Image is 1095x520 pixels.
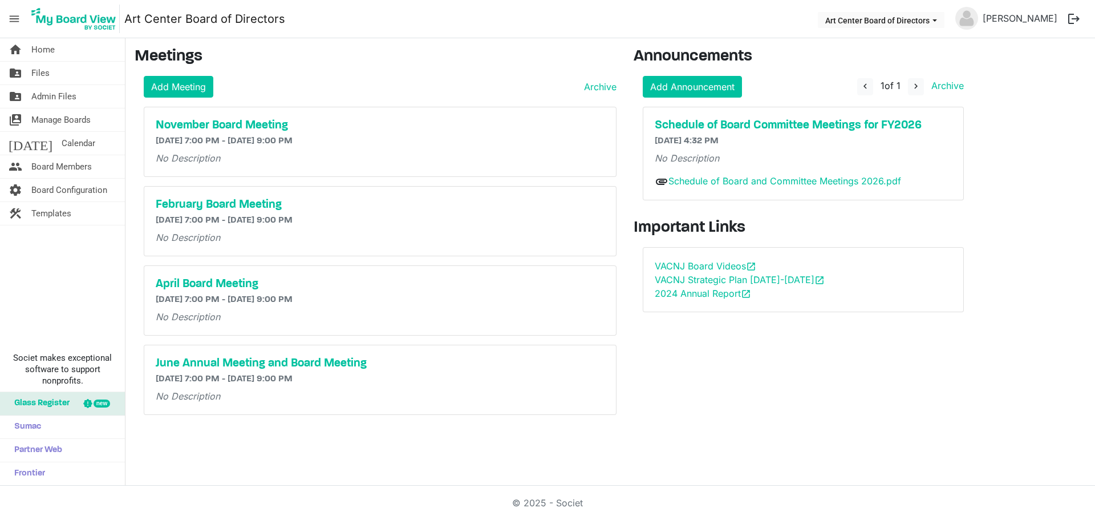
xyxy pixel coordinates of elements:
[156,277,605,291] a: April Board Meeting
[655,274,825,285] a: VACNJ Strategic Plan [DATE]-[DATE]open_in_new
[31,179,107,201] span: Board Configuration
[927,80,964,91] a: Archive
[156,198,605,212] a: February Board Meeting
[955,7,978,30] img: no-profile-picture.svg
[156,310,605,324] p: No Description
[156,295,605,305] h6: [DATE] 7:00 PM - [DATE] 9:00 PM
[634,47,973,67] h3: Announcements
[746,261,756,272] span: open_in_new
[31,108,91,131] span: Manage Boards
[156,374,605,385] h6: [DATE] 7:00 PM - [DATE] 9:00 PM
[881,80,901,91] span: of 1
[156,357,605,370] a: June Annual Meeting and Board Meeting
[1062,7,1086,31] button: logout
[9,38,22,61] span: home
[9,202,22,225] span: construction
[655,136,719,146] span: [DATE] 4:32 PM
[818,12,944,28] button: Art Center Board of Directors dropdownbutton
[9,108,22,131] span: switch_account
[94,400,110,408] div: new
[156,119,605,132] a: November Board Meeting
[643,76,742,98] a: Add Announcement
[655,119,952,132] a: Schedule of Board Committee Meetings for FY2026
[3,8,25,30] span: menu
[634,219,973,238] h3: Important Links
[908,78,924,95] button: navigate_next
[512,497,583,509] a: © 2025 - Societ
[655,288,751,299] a: 2024 Annual Reportopen_in_new
[156,151,605,165] p: No Description
[28,5,124,33] a: My Board View Logo
[31,62,50,84] span: Files
[156,215,605,226] h6: [DATE] 7:00 PM - [DATE] 9:00 PM
[156,389,605,403] p: No Description
[9,462,45,485] span: Frontier
[814,275,825,285] span: open_in_new
[741,289,751,299] span: open_in_new
[857,78,873,95] button: navigate_before
[911,81,921,91] span: navigate_next
[9,155,22,178] span: people
[31,85,76,108] span: Admin Files
[156,136,605,147] h6: [DATE] 7:00 PM - [DATE] 9:00 PM
[9,132,52,155] span: [DATE]
[135,47,617,67] h3: Meetings
[9,392,70,415] span: Glass Register
[31,202,71,225] span: Templates
[144,76,213,98] a: Add Meeting
[655,175,668,188] span: attachment
[9,62,22,84] span: folder_shared
[9,416,41,438] span: Sumac
[62,132,95,155] span: Calendar
[860,81,870,91] span: navigate_before
[9,85,22,108] span: folder_shared
[655,260,756,272] a: VACNJ Board Videosopen_in_new
[31,38,55,61] span: Home
[978,7,1062,30] a: [PERSON_NAME]
[5,352,120,386] span: Societ makes exceptional software to support nonprofits.
[124,7,285,30] a: Art Center Board of Directors
[9,439,62,462] span: Partner Web
[668,175,901,187] a: Schedule of Board and Committee Meetings 2026.pdf
[156,231,605,244] p: No Description
[28,5,120,33] img: My Board View Logo
[881,80,885,91] span: 1
[655,151,952,165] p: No Description
[579,80,617,94] a: Archive
[9,179,22,201] span: settings
[31,155,92,178] span: Board Members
